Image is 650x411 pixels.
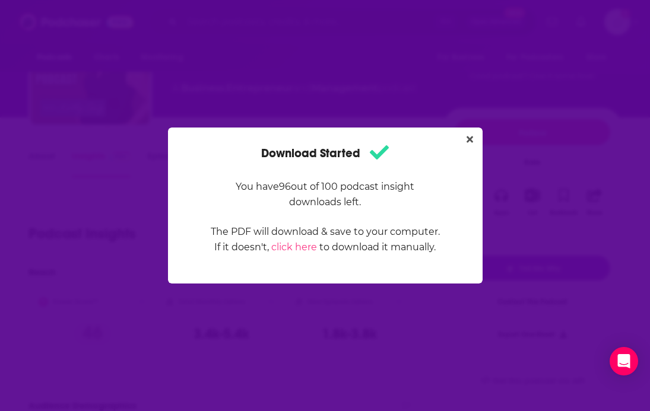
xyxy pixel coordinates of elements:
p: You have 96 out of 100 podcast insight downloads left. [210,179,440,210]
h1: Download Started [261,142,389,165]
p: The PDF will download & save to your computer. If it doesn't, to download it manually. [210,224,440,255]
a: click here [271,241,317,253]
button: Close [462,132,478,147]
div: Open Intercom Messenger [610,347,638,375]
